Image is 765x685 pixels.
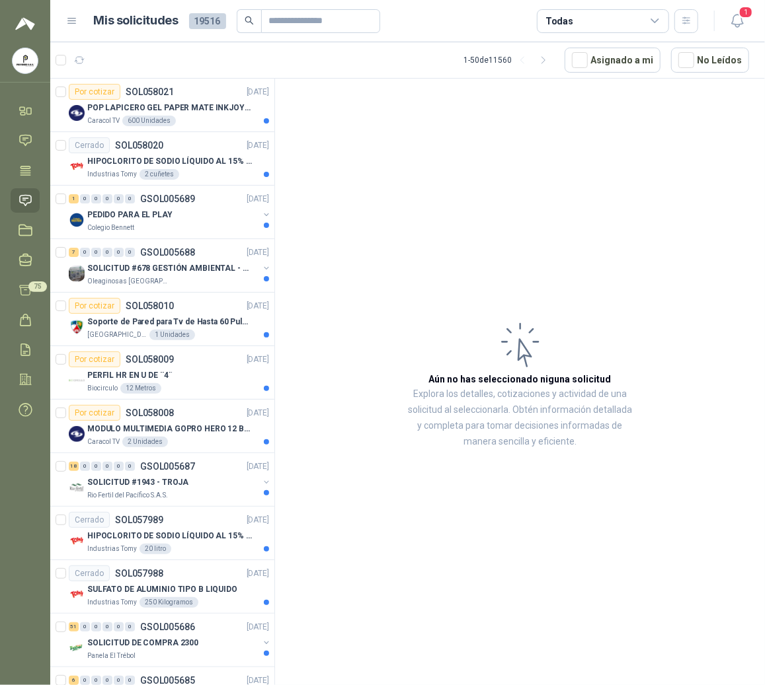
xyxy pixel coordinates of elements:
[69,212,85,228] img: Company Logo
[739,6,753,18] span: 1
[87,637,198,649] p: SOLICITUD DE COMPRA 2300
[87,369,172,382] p: PERFIL HR EN U DE ¨4¨
[87,155,252,168] p: HIPOCLORITO DE SODIO LÍQUIDO AL 15% CONT NETO 20L
[140,462,195,471] p: GSOL005687
[126,408,174,417] p: SOL058008
[69,462,79,471] div: 18
[247,460,269,473] p: [DATE]
[102,462,112,471] div: 0
[87,597,137,608] p: Industrias Tomy
[87,116,120,126] p: Caracol TV
[140,622,195,631] p: GSOL005686
[140,544,171,554] div: 20 litro
[189,13,226,29] span: 19516
[247,514,269,526] p: [DATE]
[140,597,198,608] div: 250 Kilogramos
[69,587,85,602] img: Company Logo
[50,79,274,132] a: Por cotizarSOL058021[DATE] Company LogoPOP LAPICERO GEL PAPER MATE INKJOY 0.7 (Revisar el adjunto...
[87,490,168,501] p: Rio Fertil del Pacífico S.A.S.
[87,262,252,275] p: SOLICITUD #678 GESTIÓN AMBIENTAL - TUMACO
[102,248,112,257] div: 0
[247,621,269,633] p: [DATE]
[122,437,168,447] div: 2 Unidades
[69,565,110,581] div: Cerrado
[69,298,120,314] div: Por cotizar
[247,139,269,152] p: [DATE]
[69,319,85,335] img: Company Logo
[80,248,90,257] div: 0
[115,569,163,578] p: SOL057988
[115,515,163,524] p: SOL057989
[50,132,274,186] a: CerradoSOL058020[DATE] Company LogoHIPOCLORITO DE SODIO LÍQUIDO AL 15% CONT NETO 20LIndustrias To...
[545,14,573,28] div: Todas
[247,246,269,259] p: [DATE]
[87,102,252,114] p: POP LAPICERO GEL PAPER MATE INKJOY 0.7 (Revisar el adjunto)
[50,293,274,346] a: Por cotizarSOL058010[DATE] Company LogoSoporte de Pared para Tv de Hasta 60 Pulgadas con Brazo Ar...
[140,169,179,180] div: 2 cuñetes
[114,248,124,257] div: 0
[102,676,112,685] div: 0
[69,244,272,287] a: 7 0 0 0 0 0 GSOL005688[DATE] Company LogoSOLICITUD #678 GESTIÓN AMBIENTAL - TUMACOOleaginosas [GE...
[102,194,112,203] div: 0
[114,622,124,631] div: 0
[87,330,147,340] p: [GEOGRAPHIC_DATA]
[69,84,120,100] div: Por cotizar
[429,372,612,386] h3: Aún no has seleccionado niguna solicitud
[28,281,47,292] span: 75
[94,11,179,30] h1: Mis solicitudes
[91,248,101,257] div: 0
[149,330,195,340] div: 1 Unidades
[80,676,90,685] div: 0
[140,248,195,257] p: GSOL005688
[122,116,176,126] div: 600 Unidades
[69,105,85,121] img: Company Logo
[87,383,118,394] p: Biocirculo
[463,50,554,71] div: 1 - 50 de 11560
[87,276,171,287] p: Oleaginosas [GEOGRAPHIC_DATA][PERSON_NAME]
[50,507,274,560] a: CerradoSOL057989[DATE] Company LogoHIPOCLORITO DE SODIO LÍQUIDO AL 15% CONT NETO 20LIndustrias To...
[13,48,38,73] img: Company Logo
[87,316,252,328] p: Soporte de Pared para Tv de Hasta 60 Pulgadas con Brazo Articulado
[87,530,252,542] p: HIPOCLORITO DE SODIO LÍQUIDO AL 15% CONT NETO 20L
[69,676,79,685] div: 6
[245,16,254,25] span: search
[114,676,124,685] div: 0
[69,159,85,174] img: Company Logo
[69,426,85,442] img: Company Logo
[126,355,174,364] p: SOL058009
[87,209,173,221] p: PEDIDO PARA EL PLAY
[11,278,40,303] a: 75
[125,462,135,471] div: 0
[91,194,101,203] div: 0
[69,405,120,421] div: Por cotizar
[140,194,195,203] p: GSOL005689
[15,16,35,32] img: Logo peakr
[125,676,135,685] div: 0
[140,676,195,685] p: GSOL005685
[69,619,272,661] a: 51 0 0 0 0 0 GSOL005686[DATE] Company LogoSOLICITUD DE COMPRA 2300Panela El Trébol
[69,622,79,631] div: 51
[87,223,134,233] p: Colegio Bennett
[69,373,85,388] img: Company Logo
[50,560,274,614] a: CerradoSOL057988[DATE] Company LogoSULFATO DE ALUMINIO TIPO B LIQUIDOIndustrias Tomy250 Kilogramos
[125,622,135,631] div: 0
[565,48,661,73] button: Asignado a mi
[671,48,749,73] button: No Leídos
[247,86,269,98] p: [DATE]
[125,248,135,257] div: 0
[87,651,136,661] p: Panela El Trébol
[69,512,110,528] div: Cerrado
[69,640,85,656] img: Company Logo
[80,194,90,203] div: 0
[69,480,85,495] img: Company Logo
[102,622,112,631] div: 0
[407,386,633,450] p: Explora los detalles, cotizaciones y actividad de una solicitud al seleccionarla. Obtén informaci...
[114,194,124,203] div: 0
[120,383,161,394] div: 12 Metros
[91,462,101,471] div: 0
[69,351,120,367] div: Por cotizar
[91,676,101,685] div: 0
[50,400,274,453] a: Por cotizarSOL058008[DATE] Company LogoMODULO MULTIMEDIA GOPRO HERO 12 BLACKCaracol TV2 Unidades
[69,533,85,549] img: Company Logo
[69,266,85,281] img: Company Logo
